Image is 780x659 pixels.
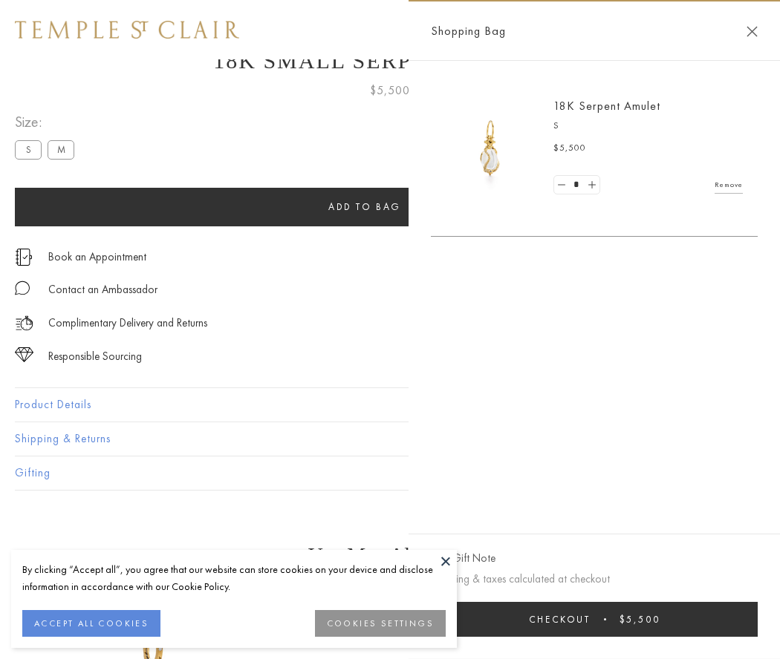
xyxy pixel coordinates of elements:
button: Add Gift Note [431,549,495,568]
p: S [553,119,743,134]
h1: 18K Small Serpent Amulet [15,48,765,73]
span: $5,500 [370,81,410,100]
img: Temple St. Clair [15,21,239,39]
button: Add to bag [15,188,715,226]
span: $5,500 [620,613,660,626]
span: Checkout [529,613,591,626]
label: M [48,140,74,159]
p: Shipping & taxes calculated at checkout [431,570,758,588]
button: ACCEPT ALL COOKIES [22,610,160,637]
img: icon_delivery.svg [15,314,33,332]
button: COOKIES SETTINGS [315,610,446,637]
img: icon_sourcing.svg [15,347,33,362]
button: Product Details [15,388,765,422]
span: Size: [15,110,80,134]
span: Add to bag [328,200,401,213]
span: Shopping Bag [431,22,506,41]
div: By clicking “Accept all”, you agree that our website can store cookies on your device and disclos... [22,561,446,595]
span: $5,500 [553,141,586,156]
div: Responsible Sourcing [48,347,142,366]
a: Remove [715,177,743,193]
button: Close Shopping Bag [747,26,758,37]
img: P51836-E11SERPPV [446,104,535,193]
a: Set quantity to 2 [584,176,599,194]
img: icon_appointment.svg [15,249,33,266]
button: Checkout $5,500 [431,602,758,637]
label: S [15,140,42,159]
p: Complimentary Delivery and Returns [48,314,207,332]
a: 18K Serpent Amulet [553,98,660,114]
h3: You May Also Like [37,543,743,567]
a: Set quantity to 0 [554,176,569,194]
button: Gifting [15,456,765,490]
button: Shipping & Returns [15,422,765,456]
a: Book an Appointment [48,249,146,265]
img: MessageIcon-01_2.svg [15,281,30,295]
div: Contact an Ambassador [48,281,157,299]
